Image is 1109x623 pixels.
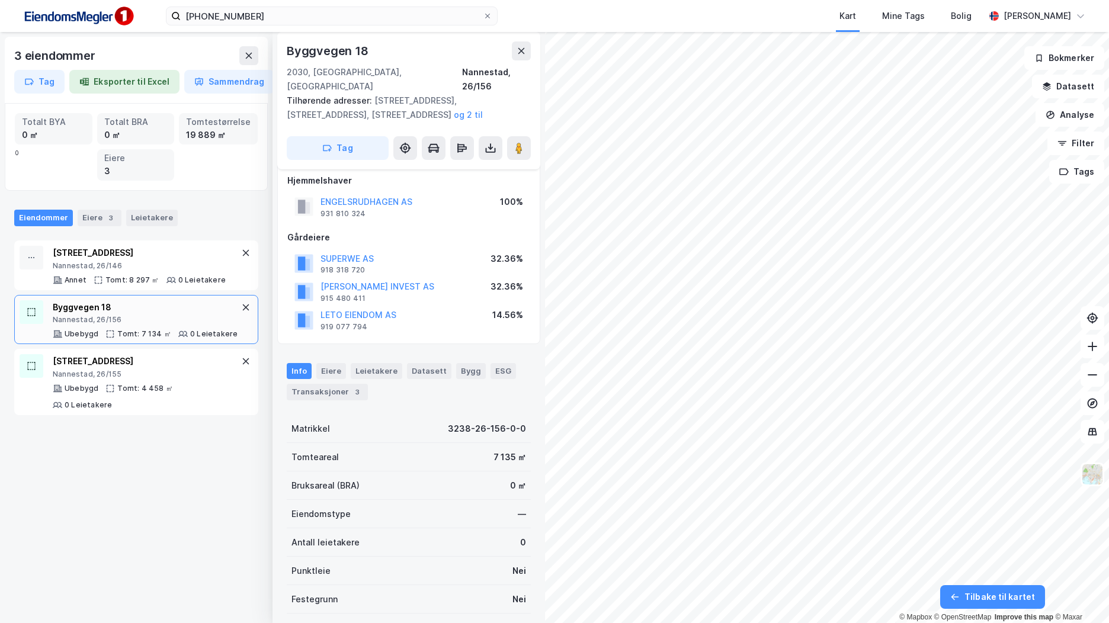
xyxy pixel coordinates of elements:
[117,329,171,339] div: Tomt: 7 134 ㎡
[320,322,367,332] div: 919 077 794
[518,507,526,521] div: —
[186,129,251,142] div: 19 889 ㎡
[287,136,389,160] button: Tag
[500,195,523,209] div: 100%
[105,212,117,224] div: 3
[190,329,238,339] div: 0 Leietakere
[53,315,238,325] div: Nannestad, 26/156
[178,275,226,285] div: 0 Leietakere
[320,294,366,303] div: 915 480 411
[320,265,365,275] div: 918 318 720
[407,363,451,378] div: Datasett
[291,535,360,550] div: Antall leietakere
[995,613,1053,621] a: Improve this map
[462,65,531,94] div: Nannestad, 26/156
[291,479,360,493] div: Bruksareal (BRA)
[22,115,85,129] div: Totalt BYA
[14,46,98,65] div: 3 eiendommer
[351,386,363,398] div: 3
[291,450,339,464] div: Tomteareal
[65,400,112,410] div: 0 Leietakere
[65,329,98,339] div: Ubebygd
[287,65,462,94] div: 2030, [GEOGRAPHIC_DATA], [GEOGRAPHIC_DATA]
[78,210,121,226] div: Eiere
[493,450,526,464] div: 7 135 ㎡
[291,592,338,606] div: Festegrunn
[186,115,251,129] div: Tomtestørrelse
[839,9,856,23] div: Kart
[491,252,523,266] div: 32.36%
[105,275,159,285] div: Tomt: 8 297 ㎡
[316,363,346,378] div: Eiere
[19,3,137,30] img: F4PB6Px+NJ5v8B7XTbfpPpyloAAAAASUVORK5CYII=
[1004,9,1071,23] div: [PERSON_NAME]
[320,209,366,219] div: 931 810 324
[1036,103,1104,127] button: Analyse
[69,70,180,94] button: Eksporter til Excel
[14,70,65,94] button: Tag
[104,115,168,129] div: Totalt BRA
[291,564,331,578] div: Punktleie
[448,422,526,436] div: 3238-26-156-0-0
[22,129,85,142] div: 0 ㎡
[15,113,258,181] div: 0
[492,308,523,322] div: 14.56%
[291,422,330,436] div: Matrikkel
[510,479,526,493] div: 0 ㎡
[104,129,168,142] div: 0 ㎡
[181,7,483,25] input: Søk på adresse, matrikkel, gårdeiere, leietakere eller personer
[126,210,178,226] div: Leietakere
[287,95,374,105] span: Tilhørende adresser:
[1081,463,1104,486] img: Z
[65,384,98,393] div: Ubebygd
[899,613,932,621] a: Mapbox
[291,507,351,521] div: Eiendomstype
[65,275,86,285] div: Annet
[1024,46,1104,70] button: Bokmerker
[53,261,226,271] div: Nannestad, 26/146
[287,363,312,378] div: Info
[104,165,168,178] div: 3
[1049,160,1104,184] button: Tags
[351,363,402,378] div: Leietakere
[1032,75,1104,98] button: Datasett
[882,9,925,23] div: Mine Tags
[53,370,239,379] div: Nannestad, 26/155
[951,9,972,23] div: Bolig
[117,384,173,393] div: Tomt: 4 458 ㎡
[287,384,368,400] div: Transaksjoner
[287,41,371,60] div: Byggvegen 18
[287,174,530,188] div: Hjemmelshaver
[1050,566,1109,623] iframe: Chat Widget
[456,363,486,378] div: Bygg
[14,210,73,226] div: Eiendommer
[512,592,526,606] div: Nei
[53,246,226,260] div: [STREET_ADDRESS]
[53,300,238,314] div: Byggvegen 18
[512,564,526,578] div: Nei
[184,70,274,94] button: Sammendrag
[1047,131,1104,155] button: Filter
[287,230,530,245] div: Gårdeiere
[491,280,523,294] div: 32.36%
[940,585,1045,609] button: Tilbake til kartet
[287,94,521,122] div: [STREET_ADDRESS], [STREET_ADDRESS], [STREET_ADDRESS]
[491,363,516,378] div: ESG
[104,152,168,165] div: Eiere
[520,535,526,550] div: 0
[934,613,992,621] a: OpenStreetMap
[53,354,239,368] div: [STREET_ADDRESS]
[1050,566,1109,623] div: Kontrollprogram for chat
